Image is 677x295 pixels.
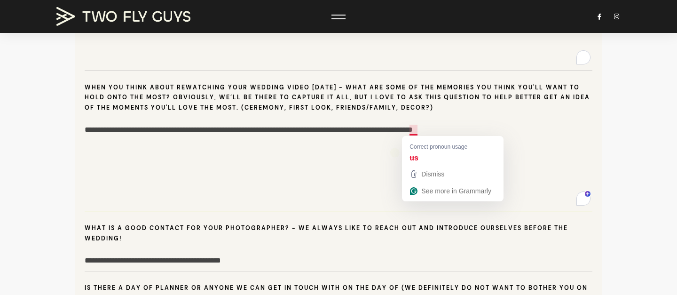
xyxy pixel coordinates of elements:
[85,248,592,271] input: What is a good contact for your photographer? - We always like to reach out and introduce ourselv...
[85,83,592,113] h6: When you think about rewatching your wedding video [DATE] - what are some of the memories you thi...
[85,118,592,212] textarea: To enrich screen reader interactions, please activate Accessibility in Grammarly extension settings
[56,7,190,26] img: TWO FLY GUYS MEDIA
[56,7,197,26] a: TWO FLY GUYS MEDIA TWO FLY GUYS MEDIA
[85,223,592,244] h6: What is a good contact for your photographer? - We always like to reach out and introduce ourselv...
